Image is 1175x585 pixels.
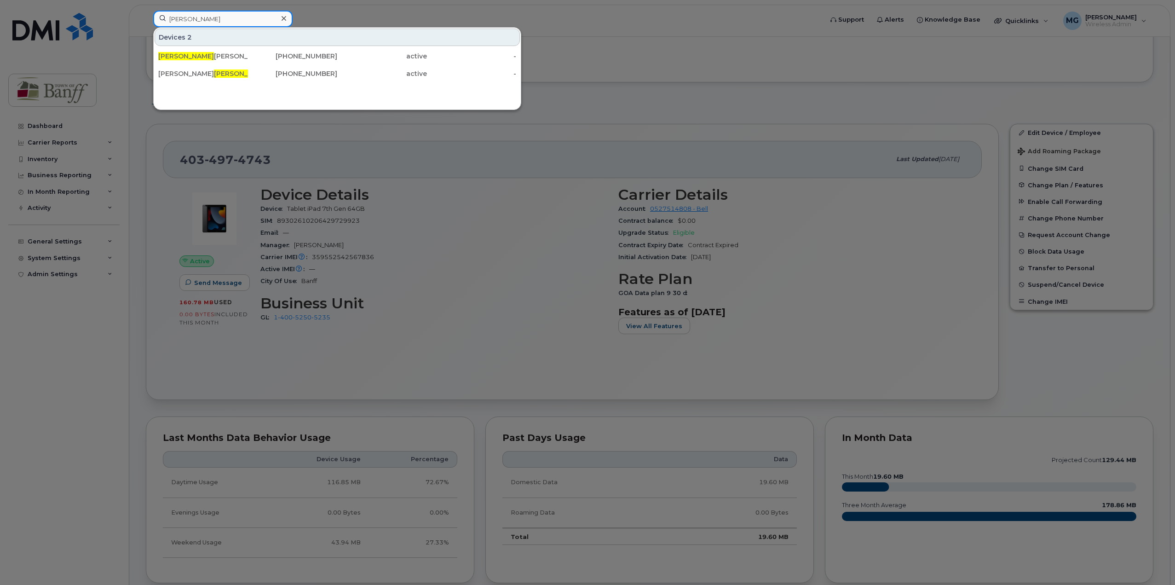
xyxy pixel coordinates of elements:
[214,70,270,78] span: [PERSON_NAME]
[187,33,192,42] span: 2
[158,52,248,61] div: [PERSON_NAME]
[158,52,214,60] span: [PERSON_NAME]
[155,29,520,46] div: Devices
[153,11,293,27] input: Find something...
[155,48,520,64] a: [PERSON_NAME][PERSON_NAME][PHONE_NUMBER]active-
[158,69,248,78] div: [PERSON_NAME] Sinfuego
[248,69,338,78] div: [PHONE_NUMBER]
[155,65,520,82] a: [PERSON_NAME][PERSON_NAME]Sinfuego[PHONE_NUMBER]active-
[248,52,338,61] div: [PHONE_NUMBER]
[337,52,427,61] div: active
[337,69,427,78] div: active
[427,69,517,78] div: -
[427,52,517,61] div: -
